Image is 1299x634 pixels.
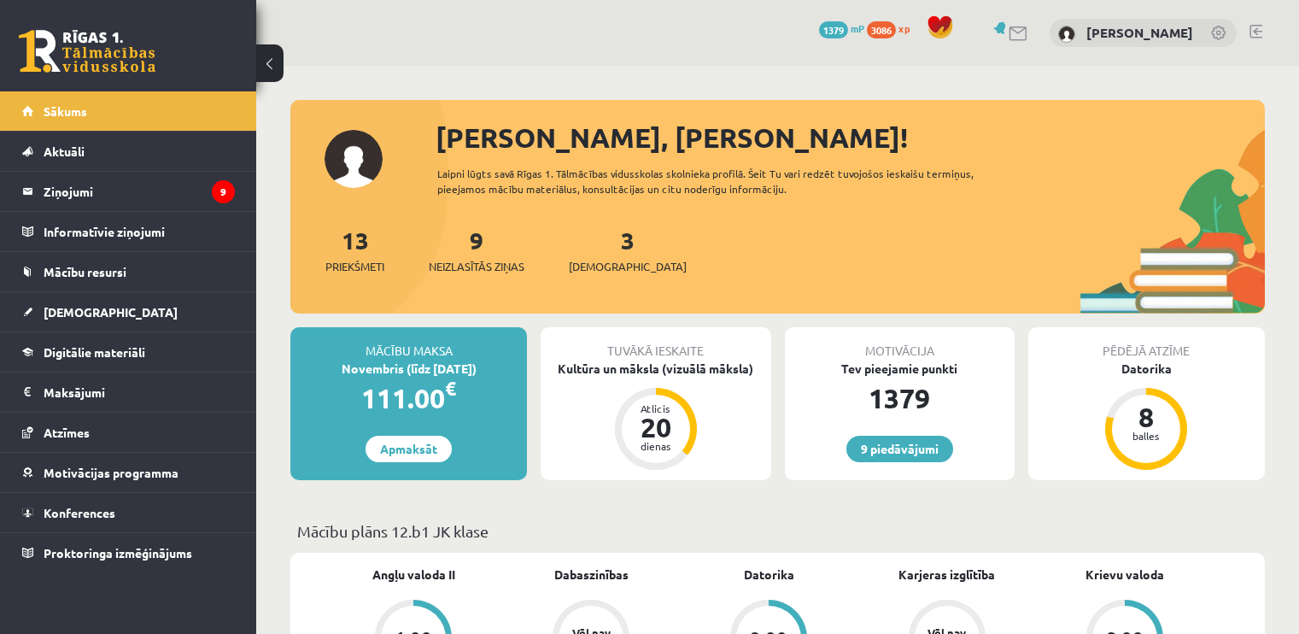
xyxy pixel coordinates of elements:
div: 1379 [785,378,1015,419]
a: 9Neizlasītās ziņas [429,225,524,275]
div: Datorika [1028,360,1265,378]
a: Maksājumi [22,373,235,412]
div: Pēdējā atzīme [1028,327,1265,360]
a: Datorika [744,566,794,584]
a: Motivācijas programma [22,453,235,492]
a: 1379 mP [819,21,864,35]
span: 3086 [867,21,896,38]
legend: Informatīvie ziņojumi [44,212,235,251]
a: 3[DEMOGRAPHIC_DATA] [569,225,687,275]
div: Novembris (līdz [DATE]) [290,360,527,378]
span: Mācību resursi [44,264,126,279]
span: Digitālie materiāli [44,344,145,360]
div: Motivācija [785,327,1015,360]
div: Atlicis [630,403,682,414]
a: Datorika 8 balles [1028,360,1265,473]
i: 9 [212,180,235,203]
div: Mācību maksa [290,327,527,360]
span: Priekšmeti [325,258,384,275]
legend: Ziņojumi [44,172,235,211]
div: Tuvākā ieskaite [541,327,770,360]
div: Kultūra un māksla (vizuālā māksla) [541,360,770,378]
a: [PERSON_NAME] [1086,24,1193,41]
a: Rīgas 1. Tālmācības vidusskola [19,30,155,73]
span: Atzīmes [44,425,90,440]
span: Neizlasītās ziņas [429,258,524,275]
a: Angļu valoda II [372,566,455,584]
a: [DEMOGRAPHIC_DATA] [22,292,235,332]
div: Laipni lūgts savā Rīgas 1. Tālmācības vidusskolas skolnieka profilā. Šeit Tu vari redzēt tuvojošo... [437,166,1022,197]
span: € [445,376,456,401]
a: Krievu valoda [1085,566,1164,584]
span: xp [898,21,910,35]
span: Aktuāli [44,144,85,159]
span: Motivācijas programma [44,465,178,480]
a: 9 piedāvājumi [846,436,953,462]
span: [DEMOGRAPHIC_DATA] [44,304,178,320]
a: Sākums [22,91,235,131]
a: Dabaszinības [554,566,629,584]
span: mP [851,21,864,35]
div: 20 [630,414,682,441]
p: Mācību plāns 12.b1 JK klase [297,520,1258,543]
img: Daniels Feofanovs [1058,26,1075,43]
span: Sākums [44,103,87,119]
a: Kultūra un māksla (vizuālā māksla) Atlicis 20 dienas [541,360,770,473]
div: dienas [630,441,682,451]
div: Tev pieejamie punkti [785,360,1015,378]
a: 13Priekšmeti [325,225,384,275]
a: 3086 xp [867,21,918,35]
a: Aktuāli [22,132,235,171]
div: 111.00 [290,378,527,419]
div: [PERSON_NAME], [PERSON_NAME]! [436,117,1265,158]
a: Informatīvie ziņojumi [22,212,235,251]
a: Karjeras izglītība [898,566,995,584]
div: 8 [1121,403,1172,431]
a: Apmaksāt [366,436,452,462]
a: Proktoringa izmēģinājums [22,533,235,572]
a: Atzīmes [22,413,235,452]
legend: Maksājumi [44,373,235,412]
a: Ziņojumi9 [22,172,235,211]
a: Digitālie materiāli [22,332,235,372]
span: 1379 [819,21,848,38]
span: Konferences [44,505,115,520]
a: Mācību resursi [22,252,235,291]
span: [DEMOGRAPHIC_DATA] [569,258,687,275]
a: Konferences [22,493,235,532]
div: balles [1121,431,1172,441]
span: Proktoringa izmēģinājums [44,545,192,561]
